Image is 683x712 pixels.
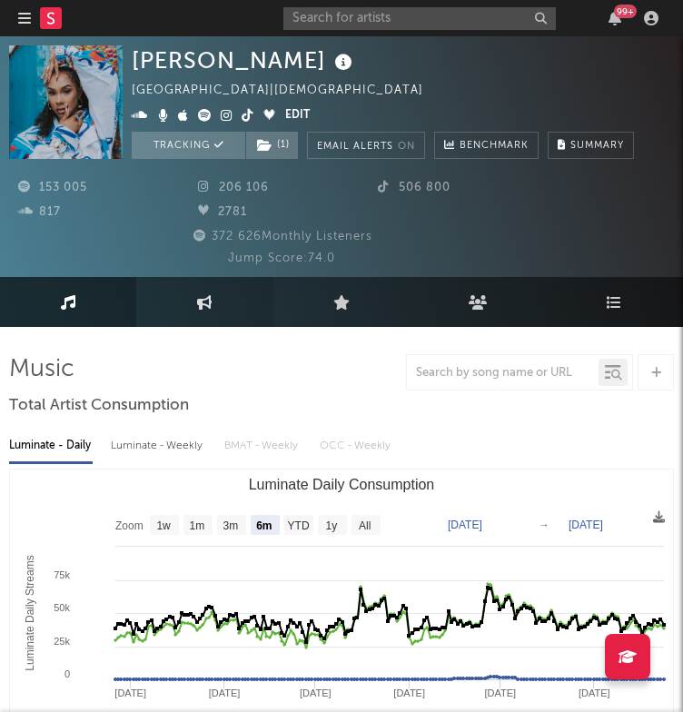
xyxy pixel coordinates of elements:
span: 206 106 [198,182,269,193]
text: 6m [256,519,272,532]
span: 372 626 Monthly Listeners [191,231,372,242]
text: 3m [223,519,239,532]
div: [PERSON_NAME] [132,45,357,75]
span: Total Artist Consumption [9,395,189,417]
span: 153 005 [18,182,87,193]
span: Summary [570,141,624,151]
div: Luminate - Daily [9,430,93,461]
input: Search for artists [283,7,556,30]
text: 0 [64,668,70,679]
text: [DATE] [579,687,610,698]
button: Tracking [132,132,245,159]
text: 1m [190,519,205,532]
text: All [359,519,371,532]
text: [DATE] [209,687,241,698]
text: 25k [54,636,70,647]
button: Email AlertsOn [307,132,425,159]
span: ( 1 ) [245,132,299,159]
input: Search by song name or URL [407,366,599,381]
button: 99+ [609,11,621,25]
text: → [539,519,549,531]
text: Zoom [115,519,144,532]
text: [DATE] [300,687,332,698]
em: On [398,142,415,152]
div: 99 + [614,5,637,18]
button: Summary [548,132,634,159]
span: Benchmark [460,135,529,157]
a: Benchmark [434,132,539,159]
div: [GEOGRAPHIC_DATA] | [DEMOGRAPHIC_DATA] [132,80,444,102]
text: 1w [156,519,171,532]
text: YTD [288,519,310,532]
text: 75k [54,569,70,580]
text: Luminate Daily Consumption [249,477,435,492]
span: 2781 [198,206,247,218]
text: [DATE] [484,687,516,698]
div: Luminate - Weekly [111,430,206,461]
button: Edit [285,105,310,127]
text: Luminate Daily Streams [24,555,36,670]
text: 1y [326,519,338,532]
span: Jump Score: 74.0 [228,252,335,264]
span: 506 800 [378,182,450,193]
text: [DATE] [114,687,146,698]
text: 50k [54,602,70,613]
button: (1) [246,132,298,159]
text: [DATE] [393,687,425,698]
text: [DATE] [569,519,603,531]
text: [DATE] [448,519,482,531]
span: 817 [18,206,61,218]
